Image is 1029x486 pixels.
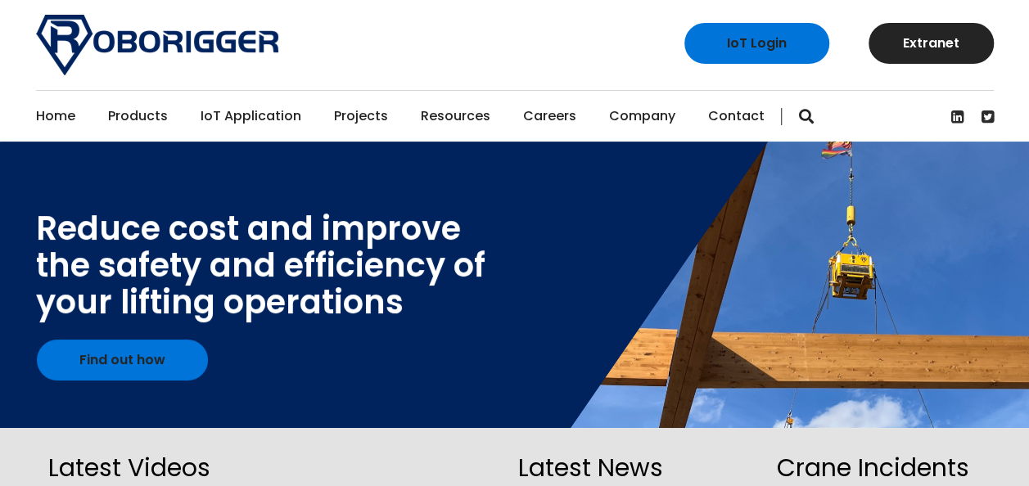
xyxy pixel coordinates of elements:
a: Company [609,91,675,142]
a: Projects [334,91,388,142]
div: Reduce cost and improve the safety and efficiency of your lifting operations [36,210,485,321]
a: IoT Application [201,91,301,142]
a: Products [108,91,168,142]
a: Careers [523,91,576,142]
a: IoT Login [684,23,829,64]
a: Extranet [869,23,994,64]
a: Resources [421,91,490,142]
img: Roborigger [36,15,278,75]
a: Home [36,91,75,142]
a: Find out how [37,340,208,380]
a: Contact [708,91,765,142]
